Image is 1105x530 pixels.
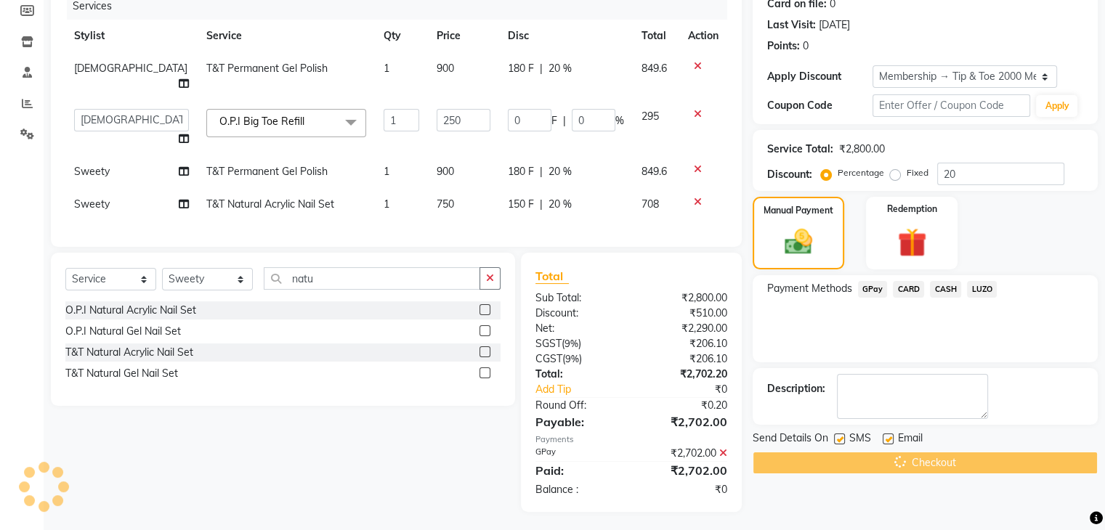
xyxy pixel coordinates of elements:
[839,142,885,157] div: ₹2,800.00
[767,381,825,396] div: Description:
[508,164,534,179] span: 180 F
[767,17,816,33] div: Last Visit:
[525,336,631,351] div: ( )
[535,352,562,365] span: CGST
[776,226,821,258] img: _cash.svg
[549,164,572,179] span: 20 %
[563,113,566,129] span: |
[631,398,738,413] div: ₹0.20
[74,197,110,211] span: Sweety
[540,61,543,76] span: |
[767,98,873,113] div: Coupon Code
[631,336,738,351] div: ₹206.10
[264,267,480,290] input: Search or Scan
[633,20,679,52] th: Total
[889,224,936,261] img: _gift.svg
[384,165,389,178] span: 1
[967,281,997,298] span: LUZO
[649,382,737,397] div: ₹0
[819,17,850,33] div: [DATE]
[767,167,812,182] div: Discount:
[219,115,304,128] span: O.P.I Big Toe Refill
[551,113,557,129] span: F
[65,303,196,318] div: O.P.I Natural Acrylic Nail Set
[437,62,454,75] span: 900
[1036,95,1077,117] button: Apply
[565,353,579,364] span: 9%
[631,321,738,336] div: ₹2,290.00
[525,446,631,461] div: GPay
[549,197,572,212] span: 20 %
[437,197,454,211] span: 750
[65,20,198,52] th: Stylist
[206,197,334,211] span: T&T Natural Acrylic Nail Set
[641,110,659,123] span: 295
[873,94,1031,117] input: Enter Offer / Coupon Code
[74,62,187,75] span: [DEMOGRAPHIC_DATA]
[767,38,800,54] div: Points:
[540,197,543,212] span: |
[898,431,923,449] span: Email
[930,281,961,298] span: CASH
[535,269,569,284] span: Total
[535,433,727,446] div: Payments
[384,197,389,211] span: 1
[540,164,543,179] span: |
[631,462,738,479] div: ₹2,702.00
[838,166,884,179] label: Percentage
[525,482,631,497] div: Balance :
[564,338,578,349] span: 9%
[65,366,178,381] div: T&T Natural Gel Nail Set
[893,281,924,298] span: CARD
[74,165,110,178] span: Sweety
[428,20,499,52] th: Price
[508,61,534,76] span: 180 F
[679,20,727,52] th: Action
[198,20,375,52] th: Service
[384,62,389,75] span: 1
[631,367,738,382] div: ₹2,702.20
[631,482,738,497] div: ₹0
[641,197,659,211] span: 708
[525,398,631,413] div: Round Off:
[803,38,809,54] div: 0
[535,337,562,350] span: SGST
[615,113,624,129] span: %
[525,351,631,367] div: ( )
[549,61,572,76] span: 20 %
[525,462,631,479] div: Paid:
[508,197,534,212] span: 150 F
[206,62,328,75] span: T&T Permanent Gel Polish
[525,306,631,321] div: Discount:
[641,62,667,75] span: 849.6
[849,431,871,449] span: SMS
[767,142,833,157] div: Service Total:
[858,281,888,298] span: GPay
[767,69,873,84] div: Apply Discount
[206,165,328,178] span: T&T Permanent Gel Polish
[631,413,738,431] div: ₹2,702.00
[631,351,738,367] div: ₹206.10
[631,306,738,321] div: ₹510.00
[375,20,428,52] th: Qty
[525,321,631,336] div: Net:
[525,413,631,431] div: Payable:
[525,367,631,382] div: Total:
[641,165,667,178] span: 849.6
[525,382,649,397] a: Add Tip
[65,324,181,339] div: O.P.I Natural Gel Nail Set
[631,290,738,306] div: ₹2,800.00
[753,431,828,449] span: Send Details On
[65,345,193,360] div: T&T Natural Acrylic Nail Set
[631,446,738,461] div: ₹2,702.00
[499,20,633,52] th: Disc
[764,204,833,217] label: Manual Payment
[767,281,852,296] span: Payment Methods
[907,166,928,179] label: Fixed
[304,115,311,128] a: x
[525,290,631,306] div: Sub Total:
[437,165,454,178] span: 900
[887,203,937,216] label: Redemption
